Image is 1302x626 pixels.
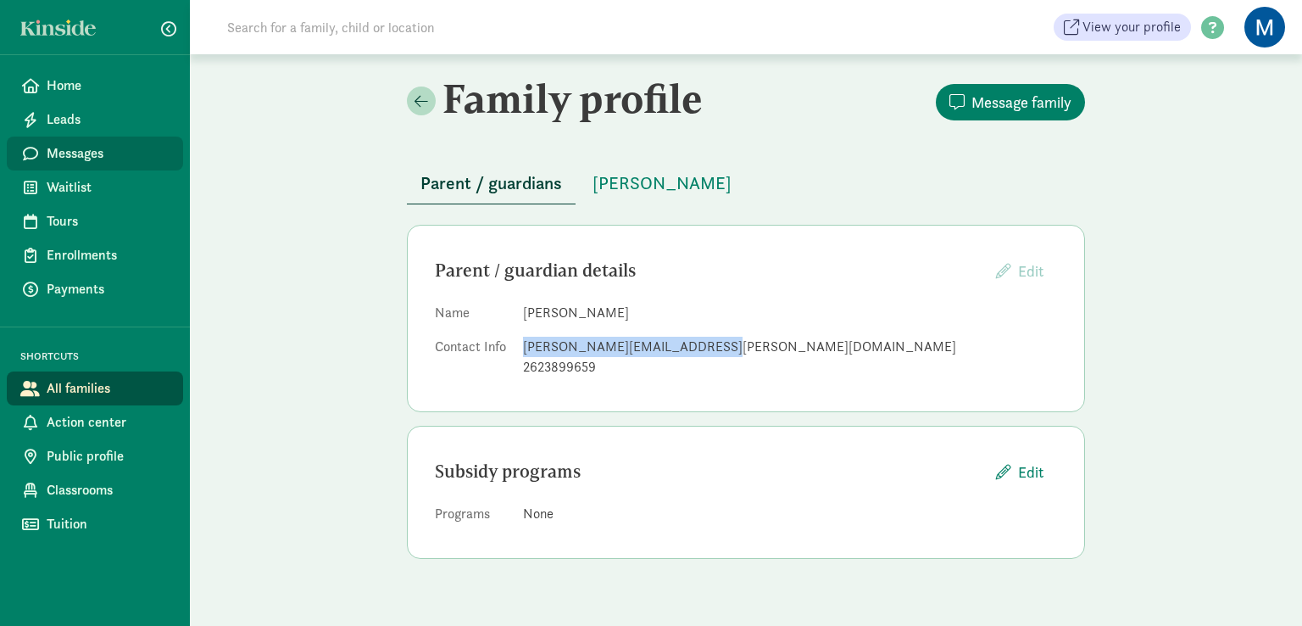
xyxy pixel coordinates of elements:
span: All families [47,378,170,399]
span: Public profile [47,446,170,467]
span: Leads [47,109,170,130]
div: [PERSON_NAME][EMAIL_ADDRESS][PERSON_NAME][DOMAIN_NAME] [523,337,1057,357]
div: Subsidy programs [435,458,982,485]
span: Parent / guardians [420,170,562,197]
h2: Family profile [407,75,743,122]
span: Tours [47,211,170,232]
a: Classrooms [7,473,183,507]
button: Edit [982,253,1057,289]
dd: [PERSON_NAME] [523,303,1057,323]
a: Leads [7,103,183,137]
button: Parent / guardians [407,163,576,204]
a: [PERSON_NAME] [579,174,745,193]
span: Classrooms [47,480,170,500]
a: Parent / guardians [407,174,576,193]
dt: Programs [435,504,509,531]
div: Parent / guardian details [435,257,982,284]
button: Message family [936,84,1085,120]
a: Enrollments [7,238,183,272]
span: View your profile [1082,17,1181,37]
a: Payments [7,272,183,306]
span: Payments [47,279,170,299]
a: Tours [7,204,183,238]
span: Enrollments [47,245,170,265]
span: Home [47,75,170,96]
a: Waitlist [7,170,183,204]
a: Tuition [7,507,183,541]
input: Search for a family, child or location [217,10,693,44]
span: Tuition [47,514,170,534]
span: Messages [47,143,170,164]
a: Public profile [7,439,183,473]
a: All families [7,372,183,405]
button: [PERSON_NAME] [579,163,745,204]
iframe: Chat Widget [1217,545,1302,626]
div: 2623899659 [523,357,1057,377]
span: [PERSON_NAME] [593,170,732,197]
div: None [523,504,1057,524]
a: Messages [7,137,183,170]
dt: Name [435,303,509,330]
a: Home [7,69,183,103]
span: Edit [1018,261,1043,281]
span: Edit [1018,461,1043,483]
span: Waitlist [47,177,170,198]
dt: Contact Info [435,337,509,384]
span: Message family [971,91,1071,114]
button: Edit [982,454,1057,490]
a: View your profile [1054,14,1191,41]
a: Action center [7,405,183,439]
span: Action center [47,412,170,433]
